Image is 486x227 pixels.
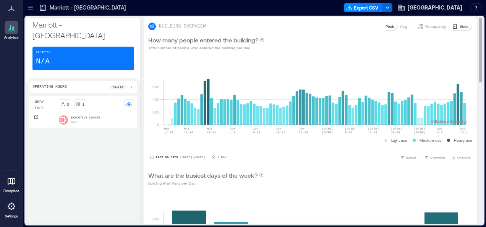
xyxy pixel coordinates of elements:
p: Marriott - [GEOGRAPHIC_DATA] [50,4,126,11]
text: 10-16 [460,131,469,134]
p: 1 Day [217,155,227,160]
text: JUN [253,127,259,130]
p: Building Max Visits per Day [148,180,264,186]
text: 22-28 [299,131,308,134]
text: MAY [164,127,170,130]
p: Visits [460,23,468,29]
p: Analytics [4,35,19,40]
text: [DATE] [414,131,425,134]
text: 1-7 [230,131,236,134]
p: Lobby Level [32,99,56,112]
button: Export CSV [344,3,383,12]
span: [GEOGRAPHIC_DATA] [408,4,462,11]
text: 11-17 [164,131,173,134]
p: N/A [36,56,50,67]
tspan: 600 [152,84,159,89]
button: EXPORT [399,154,420,161]
span: EXPORT [406,155,418,160]
tspan: 600 [152,217,159,221]
span: COMPARE [430,155,445,160]
p: BUILDING OVERVIEW [159,23,206,29]
p: Capacity [36,50,50,55]
text: [DATE] [345,127,356,130]
p: 1 [82,101,84,107]
a: Settings [2,197,21,221]
p: Occupancy [425,23,446,29]
p: Avg [400,23,407,29]
button: COMPARE [423,154,447,161]
text: 20-26 [391,131,400,134]
p: Settings [5,214,18,219]
p: Executive Lounge [71,115,100,120]
p: Cafe [71,120,78,125]
text: 6-12 [345,131,352,134]
tspan: 400 [152,97,159,102]
text: 8-14 [253,131,260,134]
p: 0 [67,101,69,107]
text: 3-9 [437,131,443,134]
text: AUG [437,127,443,130]
text: JUN [299,127,305,130]
text: [DATE] [391,127,402,130]
button: Last 90 Days |[DATE]-[DATE] [148,154,207,161]
text: 15-21 [276,131,285,134]
tspan: 0 [157,122,159,127]
p: How many people entered the building? [148,36,258,45]
p: Peak [386,23,394,29]
text: 18-24 [184,131,193,134]
p: Operating Hours [32,84,67,90]
text: JUN [230,127,236,130]
p: Marriott - [GEOGRAPHIC_DATA] [32,19,134,41]
p: Total number of people who entered the building per day [148,45,264,51]
text: AUG [460,127,466,130]
text: 25-31 [207,131,216,134]
text: JUN [276,127,282,130]
text: 13-19 [368,131,377,134]
text: [DATE] [322,131,333,134]
p: Light use [391,137,407,143]
span: OPTIONS [457,155,471,160]
button: OPTIONS [450,154,472,161]
tspan: 200 [152,110,159,114]
p: Heavy use [454,137,472,143]
text: MAY [207,127,213,130]
text: [DATE] [368,127,379,130]
p: Floorplans [3,189,19,193]
p: Medium use [420,137,442,143]
button: [GEOGRAPHIC_DATA] [395,2,465,14]
text: MAY [184,127,190,130]
a: Floorplans [1,172,22,196]
text: [DATE] [414,127,425,130]
text: [DATE] [322,127,333,130]
a: Analytics [2,18,21,42]
p: What are the busiest days of the week? [148,171,258,180]
p: 6a - 11p [113,85,123,89]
